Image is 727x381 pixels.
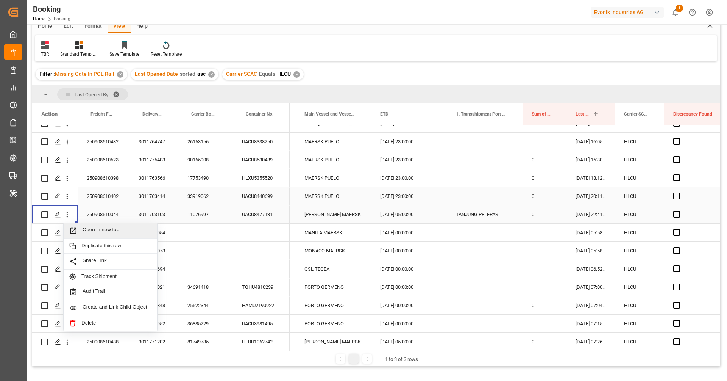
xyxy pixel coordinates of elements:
[295,224,371,241] div: MANILA MAERSK
[135,71,178,77] span: Last Opened Date
[615,260,664,278] div: HLCU
[684,4,701,21] button: Help Center
[615,205,664,223] div: HLCU
[295,278,371,296] div: PORTO GERMENO
[295,205,371,223] div: [PERSON_NAME] MAERSK
[566,224,615,241] div: [DATE] 05:58:42
[371,187,447,205] div: [DATE] 23:00:00
[566,242,615,260] div: [DATE] 05:58:43
[58,20,79,33] div: Edit
[615,224,664,241] div: HLCU
[32,333,290,351] div: Press SPACE to select this row.
[78,151,129,169] div: 250908610523
[129,187,178,205] div: 3011763414
[591,7,664,18] div: Evonik Industries AG
[523,296,566,314] div: 0
[523,151,566,169] div: 0
[129,205,178,223] div: 3011703103
[32,187,290,205] div: Press SPACE to select this row.
[233,133,290,151] div: UACU8338250
[566,187,615,205] div: [DATE] 20:11:08
[295,242,371,260] div: MONACO MAERSK
[624,111,648,117] span: Carrier SCAC
[129,151,178,169] div: 3011775403
[178,133,233,151] div: 26153156
[33,16,45,22] a: Home
[566,296,615,314] div: [DATE] 07:04:20
[151,51,182,58] div: Reset Template
[41,111,58,118] div: Action
[615,169,664,187] div: HLCU
[566,205,615,223] div: [DATE] 22:41:33
[32,205,290,224] div: Press SPACE to select this row.
[295,133,371,151] div: MAERSK PUELO
[295,296,371,314] div: PORTO GERMENO
[178,315,233,332] div: 36885229
[295,315,371,332] div: PORTO GERMENO
[233,151,290,169] div: UACU8530489
[208,71,215,78] div: ✕
[78,169,129,187] div: 250908610398
[32,151,290,169] div: Press SPACE to select this row.
[385,356,418,363] div: 1 to 3 of 3 rows
[615,333,664,351] div: HLCU
[615,187,664,205] div: HLCU
[673,111,712,117] span: Discrepancy Found
[78,205,129,223] div: 250908610044
[75,92,108,97] span: Last Opened By
[447,205,523,223] div: TANJUNG PELEPAS
[523,169,566,187] div: 0
[79,20,108,33] div: Format
[591,5,667,19] button: Evonik Industries AG
[615,133,664,151] div: HLCU
[233,333,290,351] div: HLBU1062742
[523,205,566,223] div: 0
[277,71,291,77] span: HLCU
[295,169,371,187] div: MAERSK PUELO
[566,278,615,296] div: [DATE] 07:00:20
[39,71,55,77] span: Filter :
[667,4,684,21] button: show 1 new notifications
[371,224,447,241] div: [DATE] 00:00:00
[304,111,355,117] span: Main Vessel and Vessel Imo
[191,111,217,117] span: Carrier Booking No.
[55,71,114,77] span: Missing Gate In POL Rail
[60,51,98,58] div: Standard Templates
[566,260,615,278] div: [DATE] 06:52:33
[178,187,233,205] div: 33919062
[178,333,233,351] div: 81749735
[615,242,664,260] div: HLCU
[32,224,290,242] div: Press SPACE to select this row.
[293,71,300,78] div: ✕
[523,187,566,205] div: 0
[32,242,290,260] div: Press SPACE to select this row.
[371,169,447,187] div: [DATE] 23:00:00
[295,151,371,169] div: MAERSK PUELO
[233,296,290,314] div: HAMU2190922
[90,111,114,117] span: Freight Forwarder's Reference No.
[233,187,290,205] div: UACU8440699
[576,111,589,117] span: Last Opened Date
[131,20,153,33] div: Help
[371,151,447,169] div: [DATE] 23:00:00
[566,133,615,151] div: [DATE] 16:05:29
[233,169,290,187] div: HLXU5355520
[295,260,371,278] div: GSL TEGEA
[259,71,275,77] span: Equals
[371,242,447,260] div: [DATE] 00:00:00
[532,111,551,117] span: Sum of Events
[78,133,129,151] div: 250908610432
[178,205,233,223] div: 11076997
[32,133,290,151] div: Press SPACE to select this row.
[371,205,447,223] div: [DATE] 05:00:00
[197,71,206,77] span: asc
[615,315,664,332] div: HLCU
[33,3,70,15] div: Booking
[371,296,447,314] div: [DATE] 00:00:00
[32,169,290,187] div: Press SPACE to select this row.
[108,20,131,33] div: View
[32,260,290,278] div: Press SPACE to select this row.
[178,296,233,314] div: 25622344
[178,169,233,187] div: 17753490
[32,315,290,333] div: Press SPACE to select this row.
